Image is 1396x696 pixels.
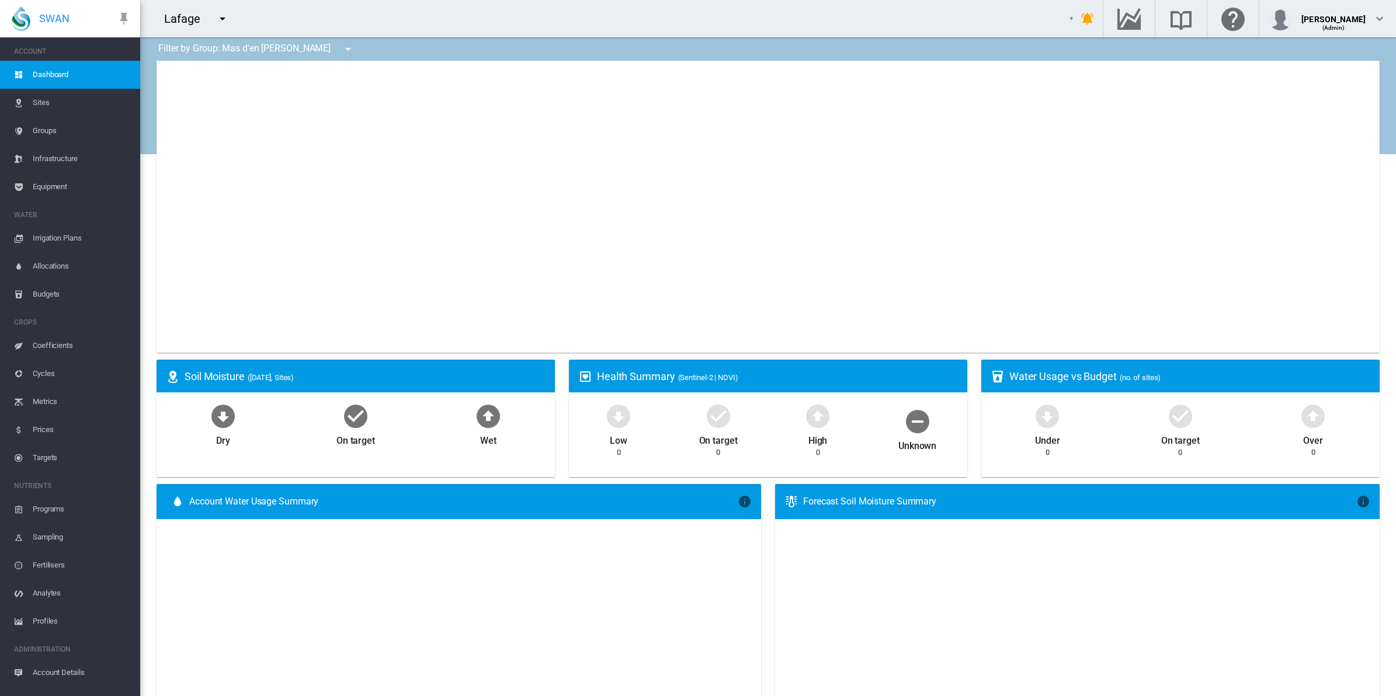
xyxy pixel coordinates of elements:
md-icon: icon-chevron-down [1373,12,1387,26]
span: Targets [33,444,131,472]
md-icon: icon-menu-down [216,12,230,26]
span: Account Details [33,659,131,687]
span: SWAN [39,11,70,26]
md-icon: icon-bell-ring [1081,12,1095,26]
span: Prices [33,416,131,444]
div: 0 [1311,447,1315,458]
span: Sampling [33,523,131,551]
span: Sites [33,89,131,117]
span: Groups [33,117,131,145]
button: icon-menu-down [211,7,234,30]
img: SWAN-Landscape-Logo-Colour-drop.png [12,6,30,31]
span: Infrastructure [33,145,131,173]
div: Filter by Group: Mas d'en [PERSON_NAME] [150,37,363,61]
span: (Sentinel-2 | NDVI) [678,373,738,382]
div: On target [336,430,375,447]
span: Analytes [33,579,131,607]
div: Wet [480,430,496,447]
span: ACCOUNT [14,42,131,61]
span: CROPS [14,313,131,332]
md-icon: icon-information [1356,495,1370,509]
span: (Admin) [1322,25,1345,31]
span: Programs [33,495,131,523]
md-icon: icon-arrow-up-bold-circle [474,402,502,430]
md-icon: icon-information [738,495,752,509]
button: icon-menu-down [336,37,360,61]
span: Cycles [33,360,131,388]
div: Low [610,430,627,447]
md-icon: icon-minus-circle [904,407,932,435]
div: 0 [617,447,621,458]
span: NUTRIENTS [14,476,131,495]
md-icon: icon-checkbox-marked-circle [1166,402,1194,430]
span: Coefficients [33,332,131,360]
div: Forecast Soil Moisture Summary [803,495,1356,508]
span: Fertilisers [33,551,131,579]
div: Dry [216,430,230,447]
div: Unknown [898,435,936,453]
div: [PERSON_NAME] [1301,9,1366,20]
span: Profiles [33,607,131,635]
md-icon: icon-cup-water [991,370,1005,384]
md-icon: icon-arrow-down-bold-circle [605,402,633,430]
span: WATER [14,206,131,224]
div: Soil Moisture [185,369,546,384]
md-icon: icon-arrow-down-bold-circle [1033,402,1061,430]
div: On target [699,430,738,447]
div: On target [1161,430,1200,447]
span: ([DATE], Sites) [248,373,294,382]
span: Budgets [33,280,131,308]
md-icon: Search the knowledge base [1167,12,1195,26]
md-icon: icon-arrow-down-bold-circle [209,402,237,430]
div: Water Usage vs Budget [1009,369,1370,384]
span: ADMINISTRATION [14,640,131,659]
span: Account Water Usage Summary [189,495,738,508]
div: 0 [1178,447,1182,458]
md-icon: icon-map-marker-radius [166,370,180,384]
div: Over [1303,430,1323,447]
md-icon: icon-arrow-up-bold-circle [804,402,832,430]
md-icon: Go to the Data Hub [1115,12,1143,26]
md-icon: icon-pin [117,12,131,26]
span: Metrics [33,388,131,416]
div: Under [1035,430,1060,447]
button: icon-bell-ring [1076,7,1099,30]
span: Allocations [33,252,131,280]
div: High [808,430,828,447]
div: 0 [716,447,720,458]
md-icon: Click here for help [1219,12,1247,26]
div: Lafage [164,11,210,27]
img: profile.jpg [1269,7,1292,30]
div: Health Summary [597,369,958,384]
div: 0 [1046,447,1050,458]
md-icon: icon-thermometer-lines [784,495,798,509]
md-icon: icon-arrow-up-bold-circle [1299,402,1327,430]
md-icon: icon-heart-box-outline [578,370,592,384]
md-icon: icon-water [171,495,185,509]
md-icon: icon-checkbox-marked-circle [342,402,370,430]
span: Equipment [33,173,131,201]
span: (no. of sites) [1120,373,1161,382]
md-icon: icon-menu-down [341,42,355,56]
span: Dashboard [33,61,131,89]
div: 0 [816,447,820,458]
span: Irrigation Plans [33,224,131,252]
md-icon: icon-checkbox-marked-circle [704,402,732,430]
